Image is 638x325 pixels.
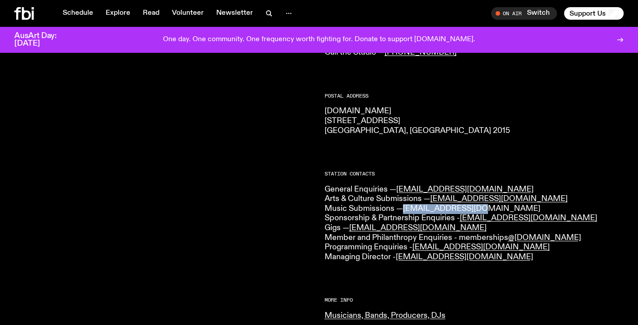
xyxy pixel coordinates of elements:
[430,195,568,203] a: [EMAIL_ADDRESS][DOMAIN_NAME]
[14,32,72,47] h3: AusArt Day: [DATE]
[412,243,550,251] a: [EMAIL_ADDRESS][DOMAIN_NAME]
[211,7,258,20] a: Newsletter
[403,205,540,213] a: [EMAIL_ADDRESS][DOMAIN_NAME]
[57,7,98,20] a: Schedule
[349,224,487,232] a: [EMAIL_ADDRESS][DOMAIN_NAME]
[491,7,557,20] button: On AirSwitch
[508,234,581,242] a: @[DOMAIN_NAME]
[325,185,624,262] p: General Enquiries — Arts & Culture Submissions — Music Submissions — Sponsorship & Partnership En...
[137,7,165,20] a: Read
[396,253,533,261] a: [EMAIL_ADDRESS][DOMAIN_NAME]
[325,298,624,303] h2: More Info
[325,171,624,176] h2: Station Contacts
[564,7,624,20] button: Support Us
[569,9,606,17] span: Support Us
[325,94,624,98] h2: Postal Address
[460,214,597,222] a: [EMAIL_ADDRESS][DOMAIN_NAME]
[325,107,624,136] p: [DOMAIN_NAME] [STREET_ADDRESS] [GEOGRAPHIC_DATA], [GEOGRAPHIC_DATA] 2015
[325,312,445,320] a: Musicians, Bands, Producers, DJs
[163,36,475,44] p: One day. One community. One frequency worth fighting for. Donate to support [DOMAIN_NAME].
[100,7,136,20] a: Explore
[396,185,534,193] a: [EMAIL_ADDRESS][DOMAIN_NAME]
[167,7,209,20] a: Volunteer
